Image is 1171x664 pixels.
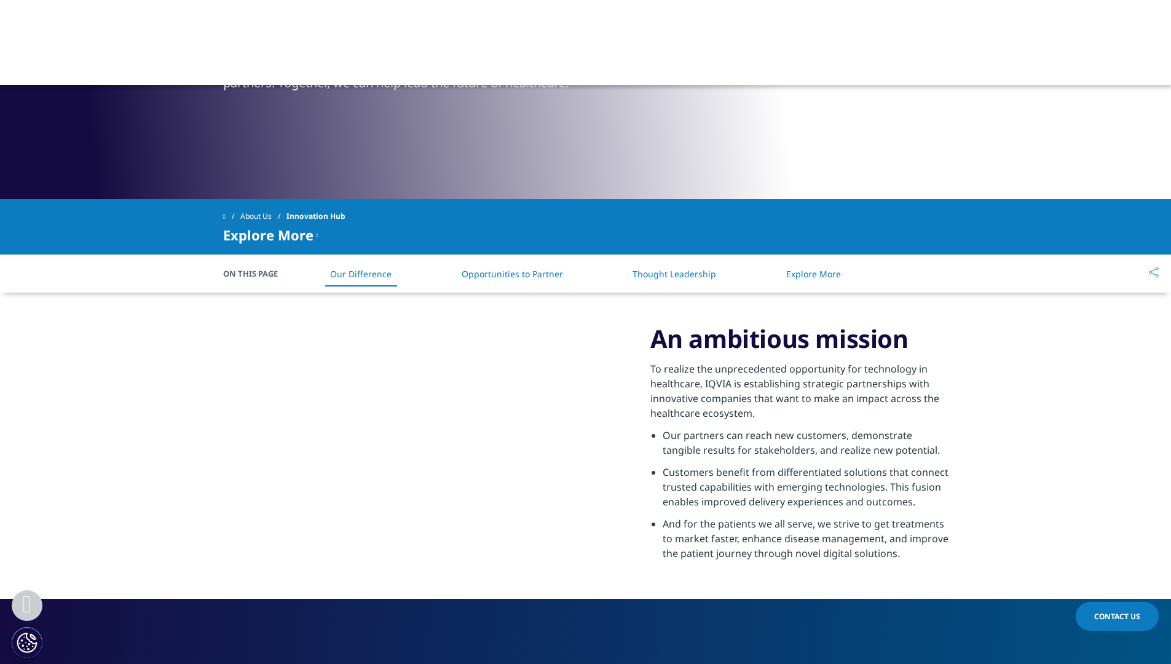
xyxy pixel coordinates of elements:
a: Thought Leadership [633,268,716,280]
span: Innovation Hub [286,205,345,227]
a: Our Difference [330,268,392,280]
li: Customers benefit from differentiated solutions that connect trusted capabilities with emerging t... [663,465,948,516]
a: Opportunities to Partner [462,268,563,280]
span: On This Page [223,267,291,280]
span: Contact Us [1094,611,1140,622]
button: Cookie Settings [12,627,42,658]
a: Explore More [786,268,841,280]
li: Our partners can reach new customers, demonstrate tangible results for stakeholders, and realize ... [663,428,948,465]
h3: An ambitious mission [650,323,948,354]
a: Contact Us [1076,602,1159,631]
li: And for the patients we all serve, we strive to get treatments to market faster, enhance disease ... [663,516,948,568]
p: To realize the unprecedented opportunity for technology in healthcare, IQVIA is establishing stra... [650,362,948,428]
a: About Us [240,205,286,227]
span: Explore More [223,227,313,242]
